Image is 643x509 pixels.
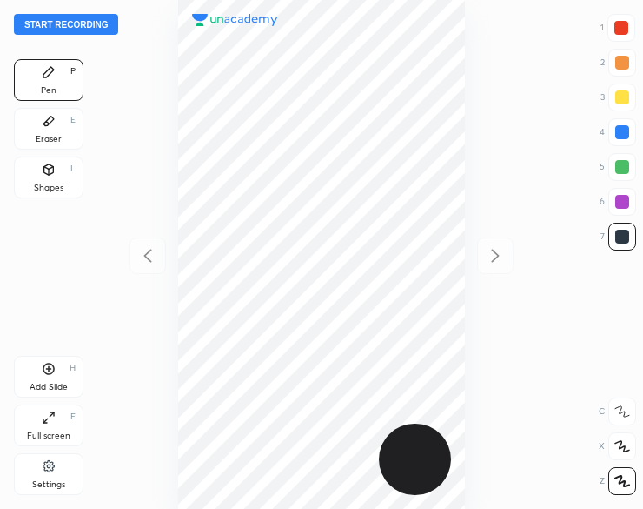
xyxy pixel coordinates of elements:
[599,432,636,460] div: X
[192,14,278,27] img: logo.38c385cc.svg
[600,153,636,181] div: 5
[30,383,68,392] div: Add Slide
[36,135,62,144] div: Eraser
[70,164,76,173] div: L
[70,67,76,76] div: P
[600,118,636,146] div: 4
[600,14,635,42] div: 1
[34,184,63,192] div: Shapes
[599,398,636,425] div: C
[70,116,76,124] div: E
[32,480,65,489] div: Settings
[14,14,118,35] button: Start recording
[70,412,76,421] div: F
[600,49,636,77] div: 2
[600,223,636,251] div: 7
[27,432,70,440] div: Full screen
[70,364,76,372] div: H
[600,188,636,216] div: 6
[600,467,636,495] div: Z
[41,86,56,95] div: Pen
[600,84,636,111] div: 3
